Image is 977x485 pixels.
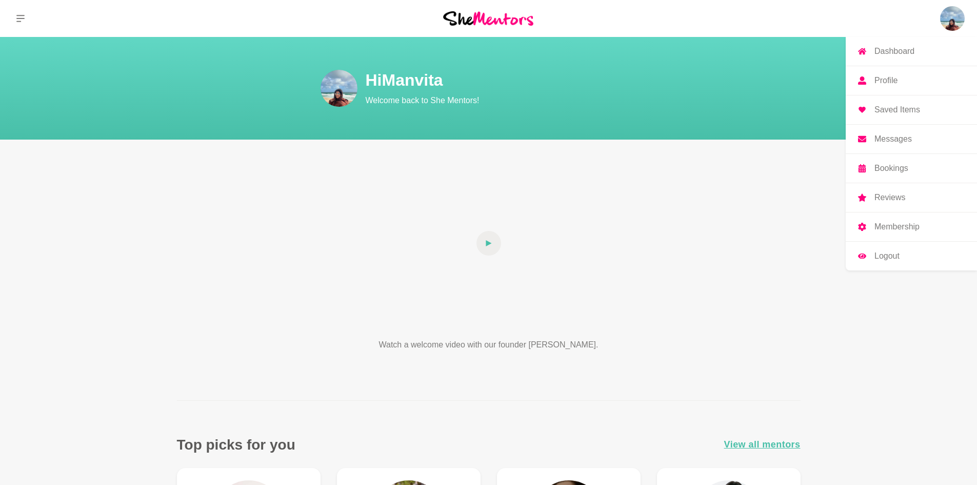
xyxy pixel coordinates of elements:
a: Reviews [846,183,977,212]
p: Saved Items [874,106,920,114]
p: Membership [874,223,920,231]
a: Manvita GandhiDashboardProfileSaved ItemsMessagesBookingsReviewsMembershipLogout [940,6,965,31]
p: Dashboard [874,47,914,55]
p: Messages [874,135,912,143]
a: Messages [846,125,977,153]
p: Watch a welcome video with our founder [PERSON_NAME]. [341,339,636,351]
a: Bookings [846,154,977,183]
a: Dashboard [846,37,977,66]
img: She Mentors Logo [443,11,533,25]
p: Logout [874,252,900,260]
img: Manvita Gandhi [940,6,965,31]
p: Bookings [874,164,908,172]
a: Saved Items [846,95,977,124]
h3: Top picks for you [177,436,295,454]
p: Welcome back to She Mentors! [366,94,735,107]
p: Reviews [874,193,905,202]
h1: Hi Manvita [366,70,735,90]
a: Profile [846,66,977,95]
img: Manvita Gandhi [321,70,357,107]
a: View all mentors [724,437,801,452]
p: Profile [874,76,898,85]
